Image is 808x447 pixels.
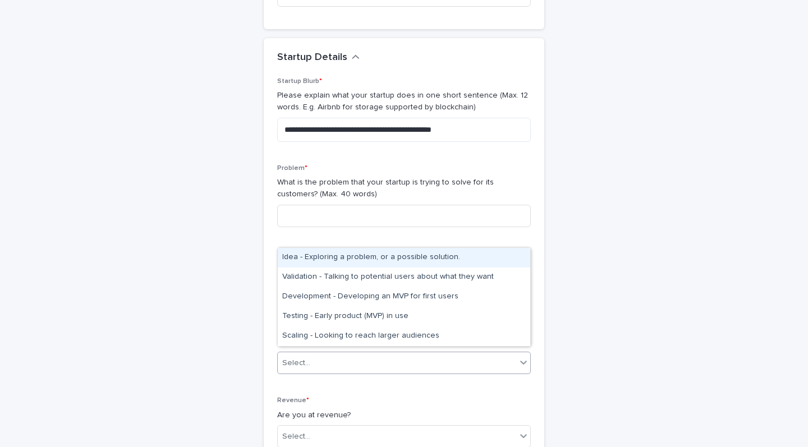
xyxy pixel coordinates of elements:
div: Development - Developing an MVP for first users [278,287,530,307]
h2: Startup Details [277,52,347,64]
div: Scaling - Looking to reach larger audiences [278,326,530,346]
div: Select... [282,431,310,443]
span: Startup Blurb [277,78,322,85]
p: What is the problem that your startup is trying to solve for its customers? (Max. 40 words) [277,177,531,200]
p: Are you at revenue? [277,409,531,421]
div: Validation - Talking to potential users about what they want [278,268,530,287]
div: Idea - Exploring a problem, or a possible solution. [278,248,530,268]
button: Startup Details [277,52,360,64]
span: Problem [277,165,307,172]
div: Select... [282,357,310,369]
p: Please explain what your startup does in one short sentence (Max. 12 words. E.g. Airbnb for stora... [277,90,531,113]
span: Revenue [277,397,309,404]
div: Testing - Early product (MVP) in use [278,307,530,326]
